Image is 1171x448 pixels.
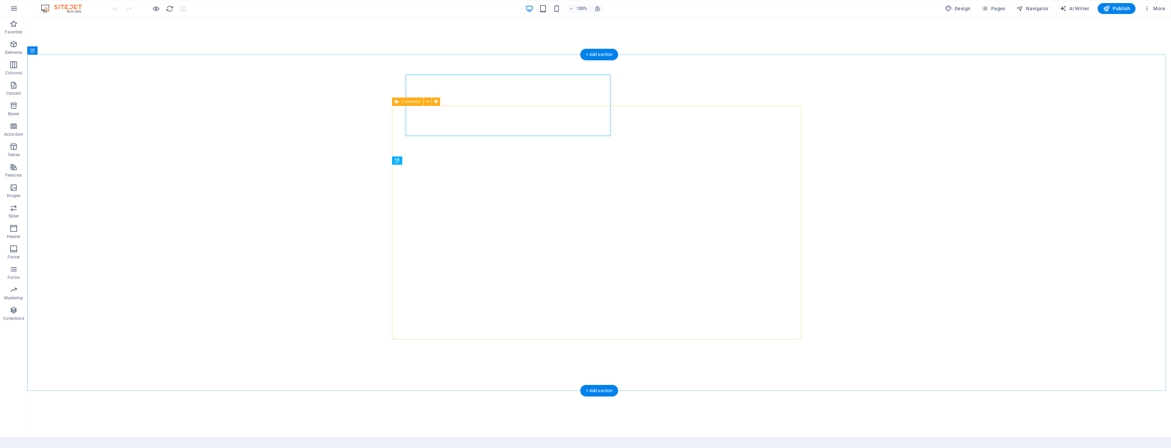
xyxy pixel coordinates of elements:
[1016,5,1049,12] span: Navigator
[7,234,20,239] p: Header
[1098,3,1136,14] button: Publish
[39,4,90,13] img: Editor Logo
[942,3,973,14] button: Design
[1060,5,1089,12] span: AI Writer
[594,5,601,12] i: On resize automatically adjust zoom level to fit chosen device.
[5,173,22,178] p: Features
[4,295,23,301] p: Marketing
[166,5,174,13] i: Reload page
[5,29,22,35] p: Favorites
[8,111,19,117] p: Boxes
[8,275,20,280] p: Forms
[1144,5,1165,12] span: More
[1103,5,1130,12] span: Publish
[1057,3,1092,14] button: AI Writer
[580,49,618,60] div: + Add section
[1014,3,1052,14] button: Navigator
[152,4,160,13] button: Click here to leave preview mode and continue editing
[577,4,588,13] h6: 100%
[7,193,21,198] p: Images
[942,3,973,14] div: Design (Ctrl+Alt+Y)
[4,132,23,137] p: Accordion
[9,213,19,219] p: Slider
[5,70,22,76] p: Columns
[981,5,1005,12] span: Pages
[8,152,20,158] p: Tables
[402,100,421,104] span: 2 columns
[3,316,24,321] p: Collections
[8,254,20,260] p: Footer
[979,3,1008,14] button: Pages
[165,4,174,13] button: reload
[6,91,21,96] p: Content
[945,5,971,12] span: Design
[566,4,591,13] button: 100%
[5,50,23,55] p: Elements
[580,385,618,397] div: + Add section
[1141,3,1168,14] button: More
